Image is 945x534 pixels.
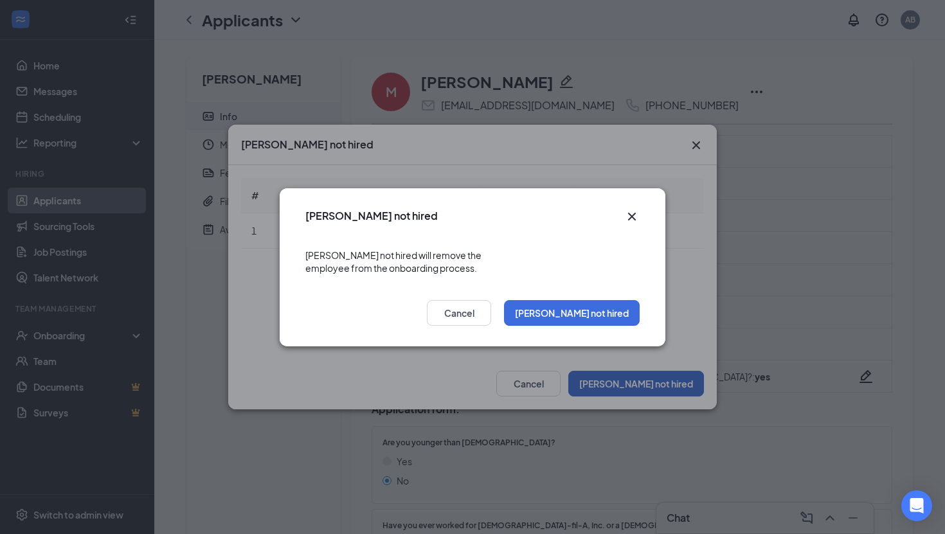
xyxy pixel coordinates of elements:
[624,209,640,224] svg: Cross
[305,236,640,287] div: [PERSON_NAME] not hired will remove the employee from the onboarding process.
[305,209,438,223] h3: [PERSON_NAME] not hired
[901,490,932,521] div: Open Intercom Messenger
[624,209,640,224] button: Close
[427,300,491,326] button: Cancel
[504,300,640,326] button: [PERSON_NAME] not hired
